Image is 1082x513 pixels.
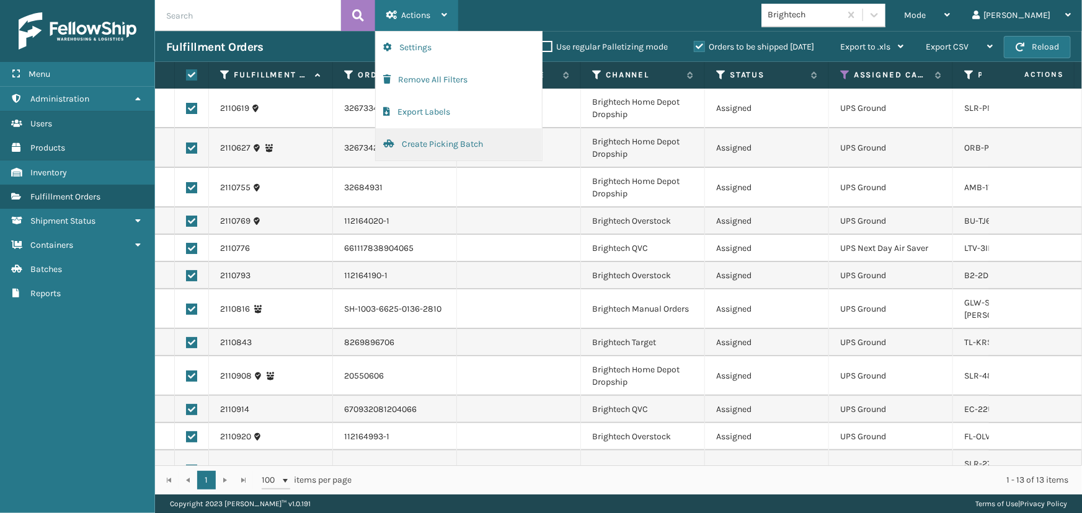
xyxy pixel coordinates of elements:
span: Reports [30,288,61,299]
td: Assigned [705,208,829,235]
a: 2110920 [220,431,251,443]
a: 2110908 [220,370,252,382]
td: Brightech Overstock [581,208,705,235]
td: Assigned [705,128,829,168]
td: Assigned [705,89,829,128]
span: Export to .xls [840,42,890,52]
td: Assigned [705,396,829,423]
label: Fulfillment Order Id [234,69,309,81]
td: Brightech Home Depot Dropship [581,356,705,396]
a: B2-2D3A-9D3B [964,270,1022,281]
td: SH-1003-6625-0136-2810 [333,289,457,329]
a: EC-22UM-IARL [964,404,1021,414]
td: Brightech Overstock [581,262,705,289]
td: Brightech Overstock [581,423,705,450]
label: Status [730,69,805,81]
td: UPS Ground [829,208,953,235]
td: 670932081204066 [333,396,457,423]
td: Brightech Home Depot Dropship [581,168,705,208]
td: 112165243-1 [333,450,457,490]
td: 32673348 [333,89,457,128]
button: Create Picking Batch [376,128,542,160]
span: Users [30,118,52,129]
a: 2110914 [220,403,249,416]
a: 2110843 [220,336,252,349]
span: Actions [985,64,1071,85]
a: GLW-SLR-[PERSON_NAME] [964,297,1031,320]
td: UPS Ground [829,168,953,208]
label: Use regular Palletizing mode [541,42,668,52]
a: 2110816 [220,303,250,315]
a: Privacy Policy [1020,499,1067,508]
td: 8269896706 [333,329,457,356]
td: UPS Ground [829,89,953,128]
a: 2110776 [220,242,250,255]
a: AMB-1W-48 [964,182,1010,193]
td: 32684931 [333,168,457,208]
span: Administration [30,94,89,104]
label: Product SKU [978,69,1053,81]
a: SLR-PNL-2W [964,103,1014,113]
a: TL-KRSTL [964,337,1001,348]
td: Assigned [705,289,829,329]
a: 1 [197,471,216,489]
label: Orders to be shipped [DATE] [694,42,814,52]
a: 2110627 [220,142,251,154]
a: 2110619 [220,102,249,115]
button: Settings [376,32,542,64]
h3: Fulfillment Orders [166,40,263,55]
label: Order Number [358,69,433,81]
td: Assigned [705,423,829,450]
td: UPS Ground [829,262,953,289]
span: Export CSV [926,42,969,52]
span: Inventory [30,167,67,178]
td: Assigned [705,168,829,208]
p: Copyright 2023 [PERSON_NAME]™ v 1.0.191 [170,494,311,513]
span: Products [30,142,65,153]
a: 2110769 [220,215,251,227]
td: UPS Ground [829,356,953,396]
td: Assigned [705,235,829,262]
td: 32673429 [333,128,457,168]
td: 112164993-1 [333,423,457,450]
td: UPS Ground [829,423,953,450]
td: Assigned [705,262,829,289]
td: Brightech QVC [581,235,705,262]
td: UPS Ground [829,396,953,423]
td: Assigned [705,450,829,490]
a: 2110975 [220,464,251,476]
label: Channel [606,69,681,81]
a: SLR-48HG-WW [964,370,1023,381]
td: 661117838904065 [333,235,457,262]
a: 2110793 [220,270,251,282]
div: Brightech [768,9,841,22]
td: 112164020-1 [333,208,457,235]
span: 100 [262,474,280,486]
td: Assigned [705,356,829,396]
td: Brightech Home Depot Dropship [581,128,705,168]
td: Brightech Overstock [581,450,705,490]
td: UPS Ground [829,289,953,329]
button: Export Labels [376,96,542,128]
span: Actions [401,10,430,20]
td: UPS Ground [829,329,953,356]
td: Brightech Manual Orders [581,289,705,329]
a: ORB-PG-1W-10-30 [964,142,1033,153]
div: | [975,494,1067,513]
td: Assigned [705,329,829,356]
span: Menu [29,69,50,79]
label: Assigned Carrier Service [854,69,929,81]
span: Batches [30,264,62,274]
td: Brightech Target [581,329,705,356]
span: Fulfillment Orders [30,191,100,202]
a: BU-TJ6R-LFJF [964,216,1016,226]
td: UPS Ground [829,128,953,168]
button: Reload [1004,36,1071,58]
span: Mode [904,10,926,20]
a: Terms of Use [975,499,1018,508]
a: LTV-3IN1-WHT [964,243,1018,253]
a: 2110755 [220,182,251,194]
span: items per page [262,471,352,489]
button: Remove All Filters [376,64,542,96]
td: UPS Ground [829,450,953,490]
